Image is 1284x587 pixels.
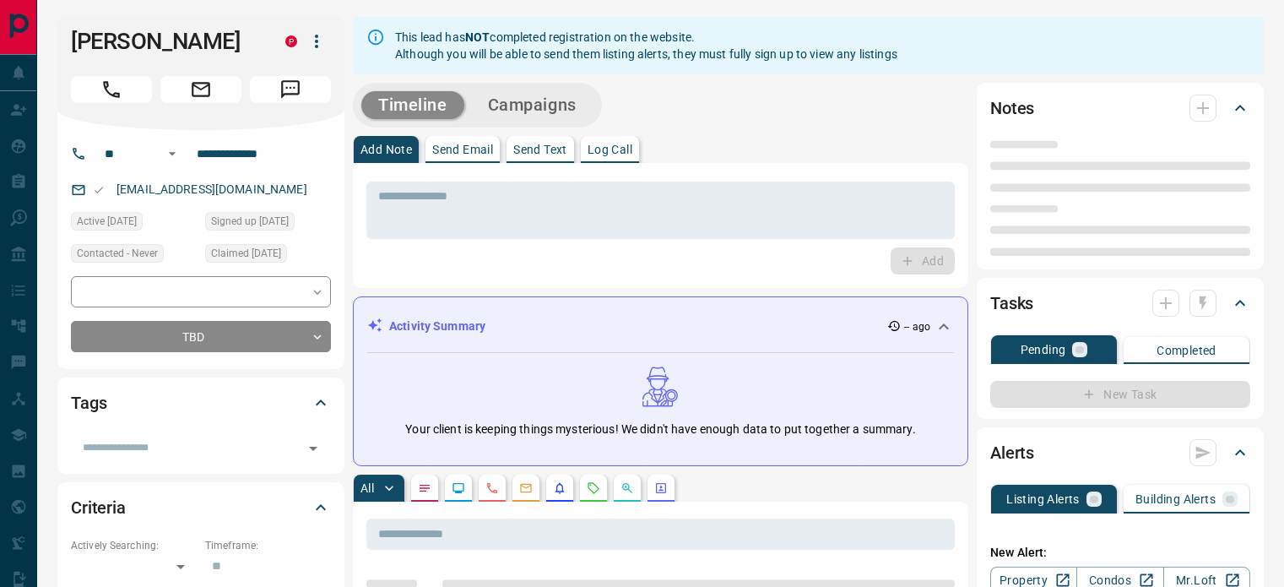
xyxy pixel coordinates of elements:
[361,91,464,119] button: Timeline
[71,487,331,528] div: Criteria
[160,76,241,103] span: Email
[71,76,152,103] span: Call
[211,245,281,262] span: Claimed [DATE]
[71,28,260,55] h1: [PERSON_NAME]
[587,481,600,495] svg: Requests
[471,91,593,119] button: Campaigns
[162,144,182,164] button: Open
[1135,493,1216,505] p: Building Alerts
[990,544,1250,562] p: New Alert:
[211,213,289,230] span: Signed up [DATE]
[990,88,1250,128] div: Notes
[990,439,1034,466] h2: Alerts
[71,538,197,553] p: Actively Searching:
[1021,344,1066,356] p: Pending
[77,245,158,262] span: Contacted - Never
[620,481,634,495] svg: Opportunities
[1157,345,1216,356] p: Completed
[71,494,126,521] h2: Criteria
[990,95,1034,122] h2: Notes
[285,35,297,47] div: property.ca
[71,383,331,423] div: Tags
[405,421,915,438] p: Your client is keeping things mysterious! We didn't have enough data to put together a summary.
[904,319,930,334] p: -- ago
[418,481,431,495] svg: Notes
[301,437,325,460] button: Open
[553,481,566,495] svg: Listing Alerts
[465,30,490,44] strong: NOT
[205,538,331,553] p: Timeframe:
[77,213,137,230] span: Active [DATE]
[116,182,307,196] a: [EMAIL_ADDRESS][DOMAIN_NAME]
[485,481,499,495] svg: Calls
[389,318,485,335] p: Activity Summary
[519,481,533,495] svg: Emails
[395,22,897,69] div: This lead has completed registration on the website. Although you will be able to send them listi...
[250,76,331,103] span: Message
[367,311,954,342] div: Activity Summary-- ago
[588,144,632,155] p: Log Call
[990,432,1250,473] div: Alerts
[205,212,331,236] div: Sat May 07 2022
[71,212,197,236] div: Sat May 07 2022
[432,144,493,155] p: Send Email
[205,244,331,268] div: Sat May 07 2022
[71,321,331,352] div: TBD
[990,283,1250,323] div: Tasks
[360,144,412,155] p: Add Note
[1006,493,1080,505] p: Listing Alerts
[93,184,105,196] svg: Email Valid
[360,482,374,494] p: All
[654,481,668,495] svg: Agent Actions
[990,290,1033,317] h2: Tasks
[513,144,567,155] p: Send Text
[452,481,465,495] svg: Lead Browsing Activity
[71,389,106,416] h2: Tags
